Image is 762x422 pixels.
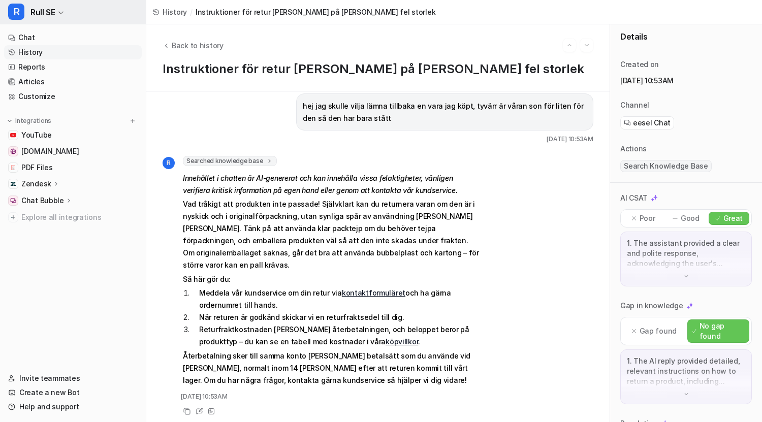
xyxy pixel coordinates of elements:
[4,89,142,104] a: Customize
[640,213,655,223] p: Poor
[342,288,405,297] a: kontaktformuläret
[620,301,683,311] p: Gap in knowledge
[152,7,187,17] a: History
[4,128,142,142] a: YouTubeYouTube
[627,356,745,386] p: 1. The AI reply provided detailed, relevant instructions on how to return a product, including pa...
[620,76,752,86] p: [DATE] 10:53AM
[620,59,659,70] p: Created on
[191,311,480,323] li: När returen är godkänd skickar vi en returfraktsedel till dig.
[303,100,587,124] p: hej jag skulle vilja lämna tillbaka en vara jag köpt, tyvärr är våran son för liten för den så de...
[10,181,16,187] img: Zendesk
[580,39,593,52] button: Go to next session
[624,119,631,126] img: eeselChat
[700,321,745,341] p: No gap found
[10,198,16,204] img: Chat Bubble
[21,179,51,189] p: Zendesk
[4,75,142,89] a: Articles
[21,209,138,225] span: Explore all integrations
[4,371,142,385] a: Invite teammates
[30,5,55,19] span: Rull SE
[6,117,13,124] img: expand menu
[633,118,671,128] span: eesel Chat
[183,156,277,166] span: Searched knowledge base
[4,30,142,45] a: Chat
[723,213,743,223] p: Great
[10,148,16,154] img: www.rull.se
[624,118,671,128] a: eesel Chat
[4,400,142,414] a: Help and support
[8,212,18,222] img: explore all integrations
[8,4,24,20] span: R
[190,7,193,17] span: /
[10,132,16,138] img: YouTube
[191,323,480,348] li: Returfraktkostnaden [PERSON_NAME] återbetalningen, och beloppet beror på produkttyp – du kan se e...
[620,193,648,203] p: AI CSAT
[183,273,480,285] p: Så här gör du:
[191,287,480,311] li: Meddela vår kundservice om din retur via och ha gärna ordernumret till hands.
[4,60,142,74] a: Reports
[683,391,690,398] img: down-arrow
[4,385,142,400] a: Create a new Bot
[4,45,142,59] a: History
[10,165,16,171] img: PDF Files
[183,350,480,386] p: Återbetalning sker till samma konto [PERSON_NAME] betalsätt som du använde vid [PERSON_NAME], nor...
[196,7,436,17] span: Instruktioner för retur [PERSON_NAME] på [PERSON_NAME] fel storlek
[21,130,52,140] span: YouTube
[183,174,457,194] em: Innehållet i chatten är AI-genererat och kan innehålla vissa felaktigheter, vänligen verifiera kr...
[129,117,136,124] img: menu_add.svg
[566,41,573,50] img: Previous session
[610,24,762,49] div: Details
[640,326,677,336] p: Gap found
[547,135,593,144] span: [DATE] 10:53AM
[4,116,54,126] button: Integrations
[21,196,64,206] p: Chat Bubble
[620,160,712,172] span: Search Knowledge Base
[21,163,52,173] span: PDF Files
[627,238,745,269] p: 1. The assistant provided a clear and polite response, acknowledging the user's situation and exp...
[4,160,142,175] a: PDF FilesPDF Files
[21,146,79,156] span: [DOMAIN_NAME]
[181,392,228,401] span: [DATE] 10:53AM
[172,40,224,51] span: Back to history
[681,213,700,223] p: Good
[4,144,142,158] a: www.rull.se[DOMAIN_NAME]
[683,273,690,280] img: down-arrow
[15,117,51,125] p: Integrations
[620,100,649,110] p: Channel
[4,210,142,224] a: Explore all integrations
[563,39,576,52] button: Go to previous session
[163,62,593,77] h1: Instruktioner för retur [PERSON_NAME] på [PERSON_NAME] fel storlek
[583,41,590,50] img: Next session
[163,40,224,51] button: Back to history
[163,7,187,17] span: History
[620,144,647,154] p: Actions
[386,337,418,346] a: köpvillkor
[163,157,175,169] span: R
[183,198,480,271] p: Vad tråkigt att produkten inte passade! Självklart kan du returnera varan om den är i nyskick och...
